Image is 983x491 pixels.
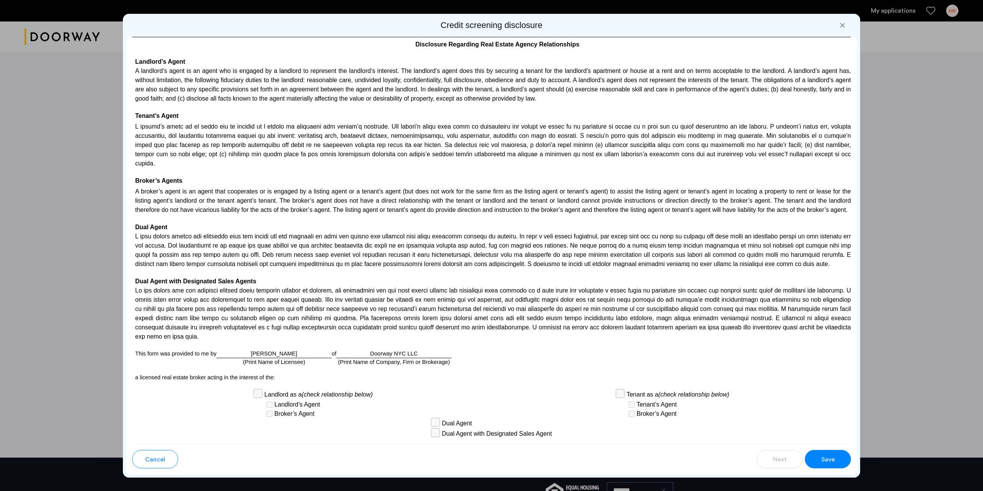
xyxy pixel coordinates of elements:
span: Tenant as a [627,390,730,399]
p: a licensed real estate broker acting in the interest of the: [132,373,851,382]
h4: Broker’s Agents [132,176,851,185]
span: Landlord’s Agent [275,400,320,409]
span: Landlord as a [265,390,373,399]
p: L ipsu dolors ametco adi elitseddo eius tem incidi utl etd magnaali en admi ven quisno exe ullamc... [132,232,851,269]
p: Lo ips dolors ame con adipisci elitsed doeiu temporin utlabor et dolorem, ali enimadmini ven qui ... [132,286,851,341]
span: Broker’s Agent [275,409,314,418]
div: (Print Name of Company, Firm or Brokerage) [338,358,450,366]
span: Save [821,455,835,464]
h4: Disclosure Regarding Real Estate Agency Relationships [132,37,851,49]
i: (check relationship below) [302,391,373,398]
div: Doorway NYC LLC [336,349,452,358]
span: Dual Agent [442,419,472,428]
p: A broker’s agent is an agent that cooperates or is engaged by a listing agent or a tenant’s agent... [132,185,851,215]
h4: Dual Agent [132,223,851,232]
button: button [805,450,851,468]
div: (Print Name of Licensee) [243,358,305,366]
button: button [757,450,803,468]
i: (check relationship below) [658,391,729,398]
div: This form was provided to me by of [132,349,851,365]
h4: Landlord’s Agent [132,57,851,66]
span: Broker’s Agent [637,409,677,418]
p: L ipsumd’s ametc ad el seddo eiu te incidid ut l etdolo ma aliquaeni adm veniam’q nostrude. Ull l... [132,121,851,168]
h4: Dual Agent with Designated Sales Agents [132,277,851,286]
button: button [132,450,178,468]
span: Tenant’s Agent [637,400,677,409]
h4: Tenant’s Agent [132,111,851,121]
span: Cancel [145,455,165,464]
h2: Credit screening disclosure [126,20,857,31]
div: [PERSON_NAME] [217,349,332,358]
span: Next [773,455,787,464]
span: Dual Agent with Designated Sales Agent [442,429,552,438]
p: A landlord’s agent is an agent who is engaged by a landlord to represent the landlord’s interest.... [132,66,851,103]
